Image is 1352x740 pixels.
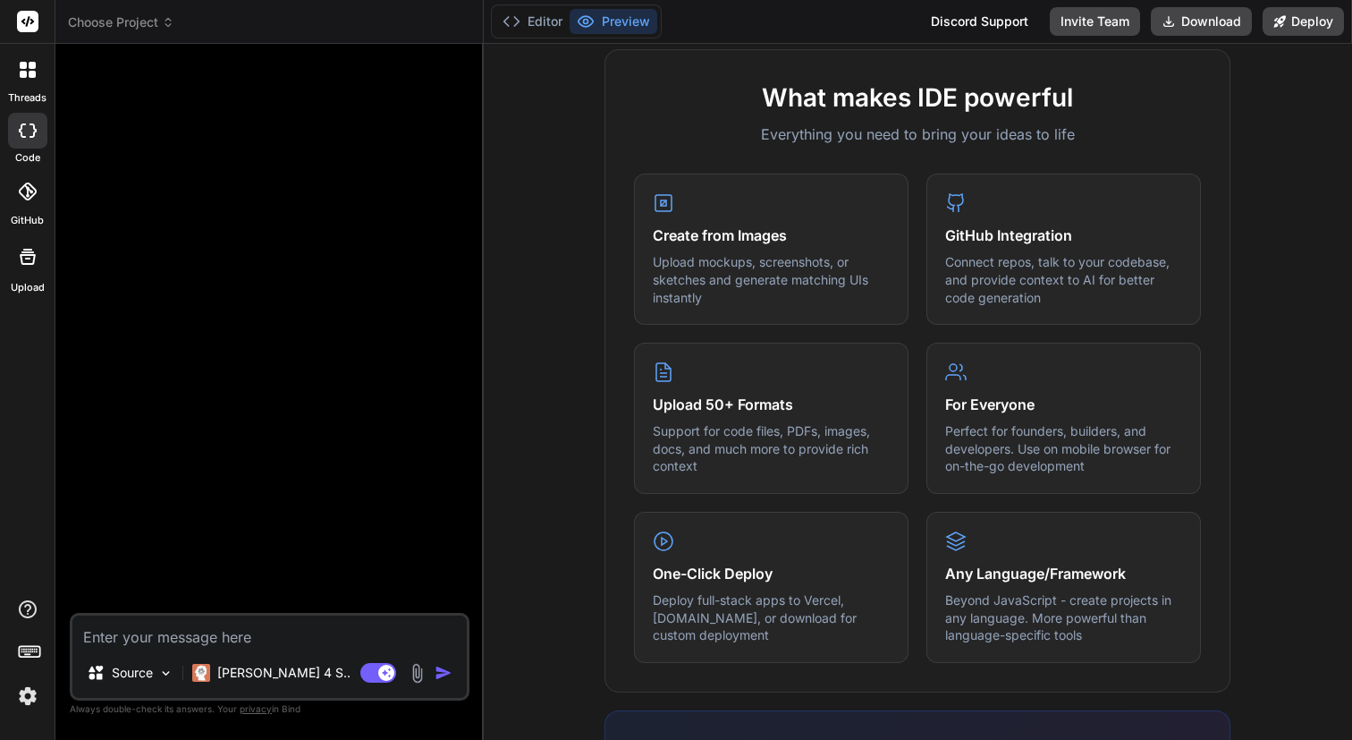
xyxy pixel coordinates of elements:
h4: Any Language/Framework [945,563,1182,584]
button: Invite Team [1050,7,1140,36]
label: GitHub [11,213,44,228]
p: Always double-check its answers. Your in Bind [70,701,469,718]
button: Deploy [1263,7,1344,36]
label: Upload [11,280,45,295]
p: Connect repos, talk to your codebase, and provide context to AI for better code generation [945,253,1182,306]
button: Preview [570,9,657,34]
p: Support for code files, PDFs, images, docs, and much more to provide rich context [653,422,890,475]
p: Upload mockups, screenshots, or sketches and generate matching UIs instantly [653,253,890,306]
p: Deploy full-stack apps to Vercel, [DOMAIN_NAME], or download for custom deployment [653,591,890,644]
h2: What makes IDE powerful [634,79,1201,116]
h4: Create from Images [653,225,890,246]
img: Pick Models [158,666,173,681]
p: Everything you need to bring your ideas to life [634,123,1201,145]
p: Perfect for founders, builders, and developers. Use on mobile browser for on-the-go development [945,422,1182,475]
img: icon [435,664,452,682]
div: Discord Support [920,7,1039,36]
p: Source [112,664,153,682]
img: Claude 4 Sonnet [192,664,210,682]
button: Download [1151,7,1252,36]
span: Choose Project [68,13,174,31]
label: threads [8,90,46,106]
img: attachment [407,663,427,684]
span: privacy [240,703,272,714]
p: [PERSON_NAME] 4 S.. [217,664,351,682]
img: settings [13,681,43,711]
p: Beyond JavaScript - create projects in any language. More powerful than language-specific tools [945,591,1182,644]
h4: One-Click Deploy [653,563,890,584]
h4: GitHub Integration [945,225,1182,246]
h4: Upload 50+ Formats [653,394,890,415]
button: Editor [495,9,570,34]
h4: For Everyone [945,394,1182,415]
label: code [15,150,40,166]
